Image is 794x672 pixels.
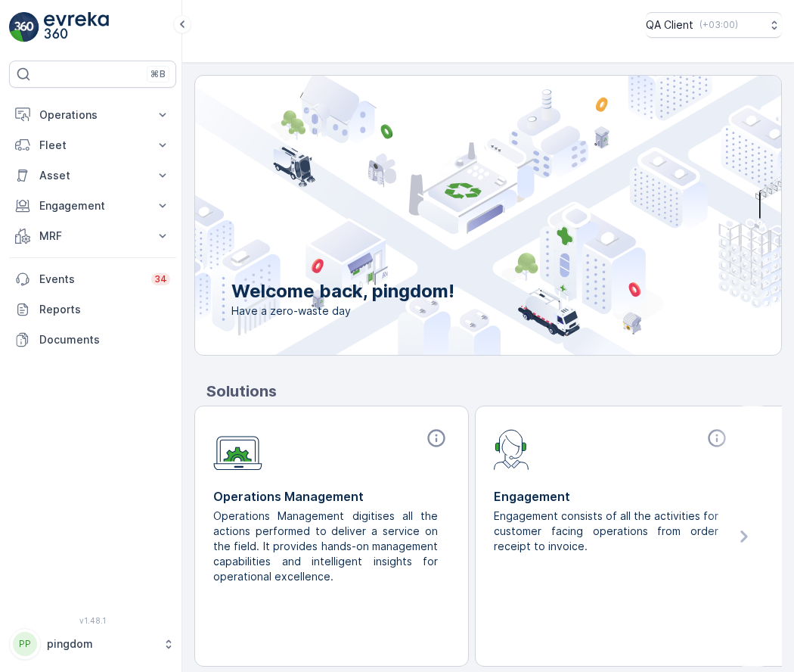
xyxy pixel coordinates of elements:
[127,76,781,355] img: city illustration
[154,273,167,285] p: 34
[39,229,146,244] p: MRF
[13,632,37,656] div: PP
[9,191,176,221] button: Engagement
[9,100,176,130] button: Operations
[39,138,146,153] p: Fleet
[44,12,109,42] img: logo_light-DOdMpM7g.png
[39,332,170,347] p: Documents
[9,221,176,251] button: MRF
[150,68,166,80] p: ⌘B
[213,487,450,506] p: Operations Management
[213,509,438,584] p: Operations Management digitises all the actions performed to deliver a service on the field. It p...
[231,279,454,303] p: Welcome back, pingdom!
[699,19,738,31] p: ( +03:00 )
[213,428,262,471] img: module-icon
[646,12,782,38] button: QA Client(+03:00)
[9,628,176,660] button: PPpingdom
[9,130,176,160] button: Fleet
[9,160,176,191] button: Asset
[9,12,39,42] img: logo
[9,294,176,325] a: Reports
[231,303,454,319] span: Have a zero-waste day
[47,636,155,652] p: pingdom
[39,168,146,183] p: Asset
[494,509,718,554] p: Engagement consists of all the activities for customer facing operations from order receipt to in...
[39,198,146,213] p: Engagement
[206,380,782,403] p: Solutions
[9,616,176,625] span: v 1.48.1
[494,428,529,470] img: module-icon
[39,272,142,287] p: Events
[646,17,693,33] p: QA Client
[39,302,170,317] p: Reports
[9,325,176,355] a: Documents
[39,107,146,123] p: Operations
[9,264,176,294] a: Events34
[494,487,730,506] p: Engagement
